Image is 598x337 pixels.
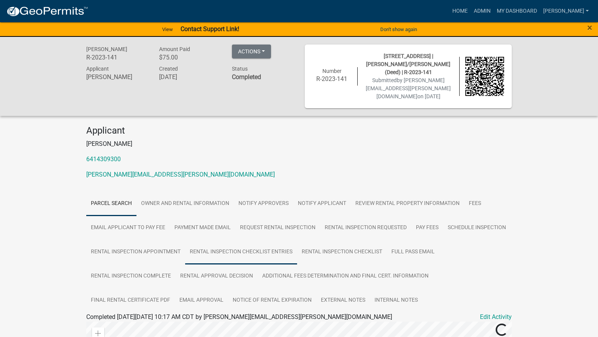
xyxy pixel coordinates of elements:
[86,155,121,163] a: 6414309300
[297,240,387,264] a: Rental Inspection Checklist
[181,25,239,33] strong: Contact Support Link!
[366,77,451,99] span: by [PERSON_NAME][EMAIL_ADDRESS][PERSON_NAME][DOMAIN_NAME]
[316,288,370,313] a: External Notes
[86,288,175,313] a: Final Rental Certificate PDF
[387,240,439,264] a: Full Pass Email
[480,312,512,322] a: Edit Activity
[232,66,248,72] span: Status
[540,4,592,18] a: [PERSON_NAME]
[587,23,592,32] button: Close
[86,54,148,61] h6: R-2023-141
[86,264,176,289] a: Rental Inspection Complete
[464,192,486,216] a: Fees
[449,4,471,18] a: Home
[159,54,220,61] h6: $75.00
[232,73,261,81] strong: Completed
[411,216,443,240] a: Pay Fees
[312,75,352,83] h6: R-2023-141
[377,23,420,36] button: Don't show again
[86,171,275,178] a: [PERSON_NAME][EMAIL_ADDRESS][PERSON_NAME][DOMAIN_NAME]
[170,216,235,240] a: Payment Made Email
[587,22,592,33] span: ×
[234,192,293,216] a: Notify Approvers
[159,66,178,72] span: Created
[86,240,185,264] a: Rental Inspection Appointment
[176,264,258,289] a: Rental Approval Decision
[159,73,220,81] h6: [DATE]
[185,240,297,264] a: Rental Inspection Checklist Entries
[175,288,228,313] a: Email Approval
[366,53,450,75] span: [STREET_ADDRESS] | [PERSON_NAME]/[PERSON_NAME] (Deed) | R-2023-141
[366,77,451,99] span: Submitted on [DATE]
[351,192,464,216] a: Review Rental Property Information
[293,192,351,216] a: Notify Applicant
[86,125,512,136] h4: Applicant
[235,216,320,240] a: Request Rental Inspection
[136,192,234,216] a: Owner and Rental Information
[86,66,109,72] span: Applicant
[86,192,136,216] a: Parcel search
[471,4,494,18] a: Admin
[159,23,176,36] a: View
[443,216,511,240] a: Schedule Inspection
[86,46,127,52] span: [PERSON_NAME]
[320,216,411,240] a: Rental Inspection Requested
[228,288,316,313] a: Notice of Rental Expiration
[232,45,271,58] button: Actions
[322,68,342,74] span: Number
[86,216,170,240] a: Email Applicant to Pay Fee
[494,4,540,18] a: My Dashboard
[159,46,190,52] span: Amount Paid
[465,57,504,96] img: QR code
[370,288,422,313] a: Internal Notes
[86,73,148,81] h6: [PERSON_NAME]
[86,313,392,320] span: Completed [DATE][DATE] 10:17 AM CDT by [PERSON_NAME][EMAIL_ADDRESS][PERSON_NAME][DOMAIN_NAME]
[86,139,512,149] p: [PERSON_NAME]
[258,264,433,289] a: Additional Fees Determination and Final Cert. Information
